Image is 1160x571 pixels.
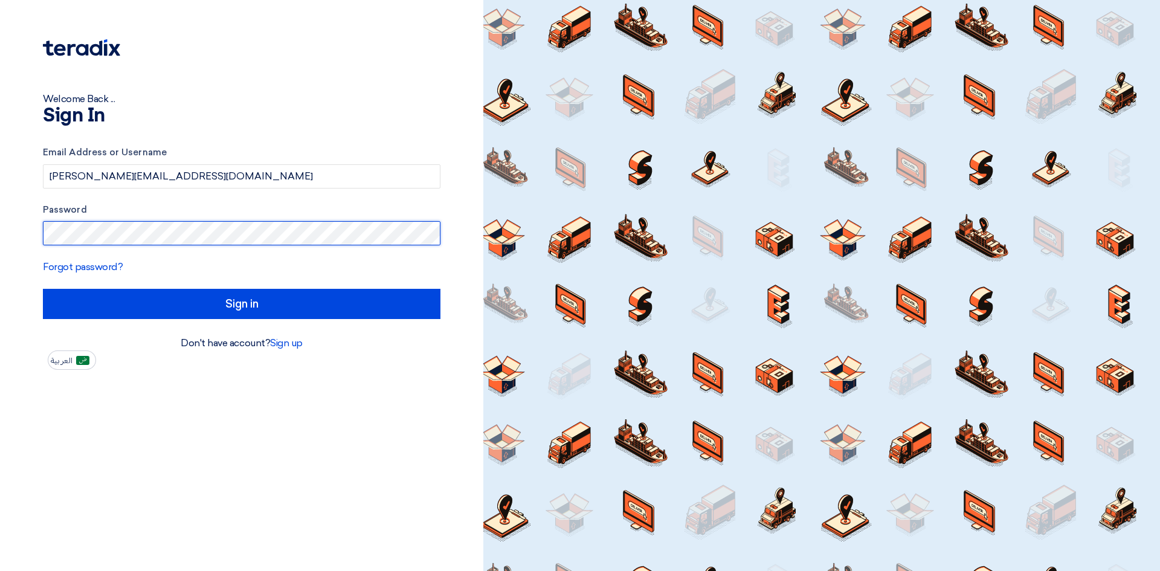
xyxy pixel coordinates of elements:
[43,39,120,56] img: Teradix logo
[270,337,303,349] a: Sign up
[43,261,123,273] a: Forgot password?
[51,356,72,365] span: العربية
[48,350,96,370] button: العربية
[43,146,440,160] label: Email Address or Username
[43,164,440,189] input: Enter your business email or username
[43,92,440,106] div: Welcome Back ...
[43,336,440,350] div: Don't have account?
[43,203,440,217] label: Password
[43,289,440,319] input: Sign in
[76,356,89,365] img: ar-AR.png
[43,106,440,126] h1: Sign In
